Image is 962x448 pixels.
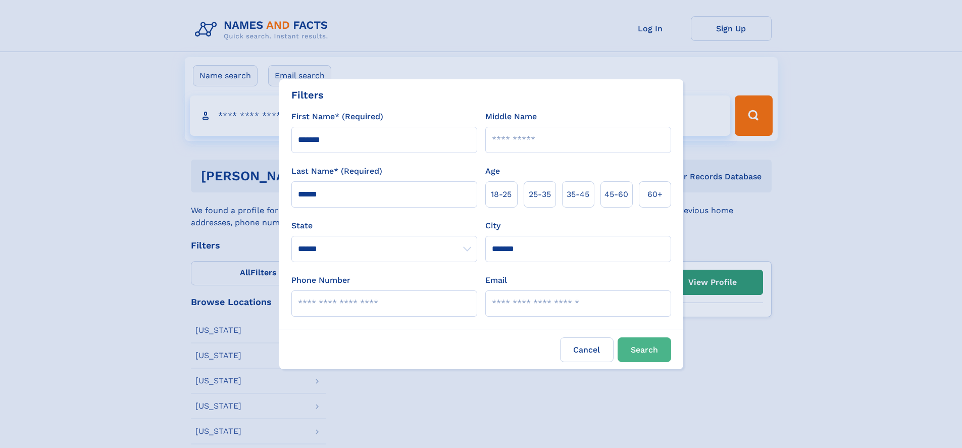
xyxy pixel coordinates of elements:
[560,337,614,362] label: Cancel
[291,274,350,286] label: Phone Number
[291,87,324,103] div: Filters
[485,274,507,286] label: Email
[291,165,382,177] label: Last Name* (Required)
[567,188,589,201] span: 35‑45
[485,165,500,177] label: Age
[529,188,551,201] span: 25‑35
[491,188,512,201] span: 18‑25
[485,220,500,232] label: City
[291,220,477,232] label: State
[647,188,663,201] span: 60+
[618,337,671,362] button: Search
[485,111,537,123] label: Middle Name
[604,188,628,201] span: 45‑60
[291,111,383,123] label: First Name* (Required)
